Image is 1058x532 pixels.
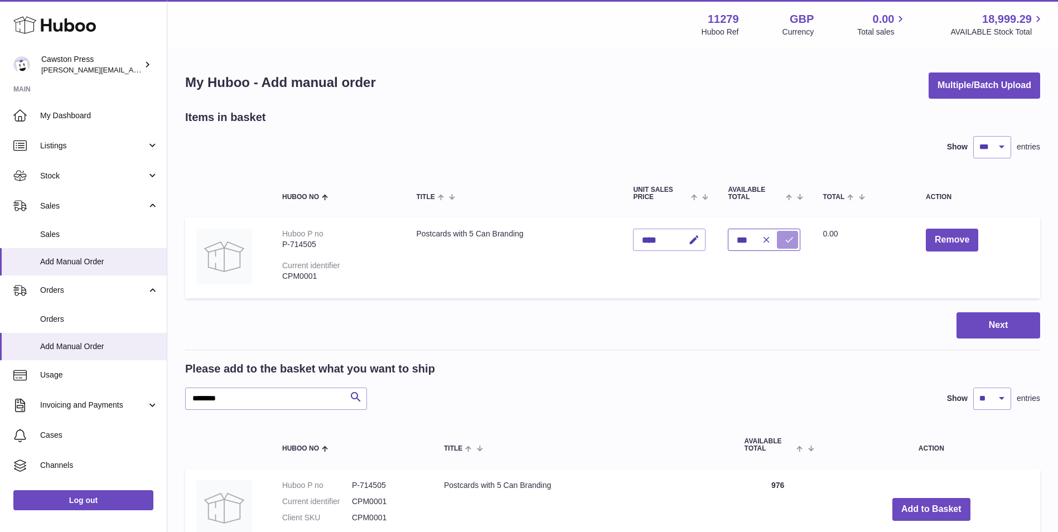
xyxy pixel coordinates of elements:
span: 0.00 [823,229,838,238]
span: Add Manual Order [40,257,158,267]
span: Unit Sales Price [633,186,688,201]
span: Total [823,194,844,201]
span: Huboo no [282,194,319,201]
div: P-714505 [282,239,394,250]
span: Listings [40,141,147,151]
dd: CPM0001 [352,496,422,507]
button: Remove [926,229,978,252]
span: Sales [40,201,147,211]
dd: P-714505 [352,480,422,491]
div: CPM0001 [282,271,394,282]
td: Postcards with 5 Can Branding [405,217,622,298]
h2: Items in basket [185,110,266,125]
a: 0.00 Total sales [857,12,907,37]
a: 18,999.29 AVAILABLE Stock Total [950,12,1045,37]
th: Action [823,427,1040,463]
span: Add Manual Order [40,341,158,352]
h1: My Huboo - Add manual order [185,74,376,91]
span: entries [1017,142,1040,152]
button: Next [956,312,1040,338]
span: Title [416,194,434,201]
span: 18,999.29 [982,12,1032,27]
strong: 11279 [708,12,739,27]
div: Huboo P no [282,229,323,238]
label: Show [947,142,968,152]
span: My Dashboard [40,110,158,121]
span: AVAILABLE Total [728,186,783,201]
span: 0.00 [873,12,895,27]
span: Title [444,445,462,452]
dt: Huboo P no [282,480,352,491]
span: Huboo no [282,445,319,452]
strong: GBP [790,12,814,27]
dt: Current identifier [282,496,352,507]
span: Total sales [857,27,907,37]
span: AVAILABLE Stock Total [950,27,1045,37]
label: Show [947,393,968,404]
span: Usage [40,370,158,380]
span: Sales [40,229,158,240]
dd: CPM0001 [352,512,422,523]
span: [PERSON_NAME][EMAIL_ADDRESS][PERSON_NAME][DOMAIN_NAME] [41,65,283,74]
div: Current identifier [282,261,340,270]
a: Log out [13,490,153,510]
div: Huboo Ref [702,27,739,37]
button: Multiple/Batch Upload [929,72,1040,99]
span: Channels [40,460,158,471]
dt: Client SKU [282,512,352,523]
span: Orders [40,285,147,296]
img: thomas.carson@cawstonpress.com [13,56,30,73]
span: Orders [40,314,158,325]
img: Postcards with 5 Can Branding [196,229,252,284]
span: entries [1017,393,1040,404]
button: Add to Basket [892,498,970,521]
div: Currency [782,27,814,37]
div: Action [926,194,1029,201]
div: Cawston Press [41,54,142,75]
h2: Please add to the basket what you want to ship [185,361,435,376]
span: AVAILABLE Total [745,438,794,452]
span: Invoicing and Payments [40,400,147,410]
span: Cases [40,430,158,441]
span: Stock [40,171,147,181]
